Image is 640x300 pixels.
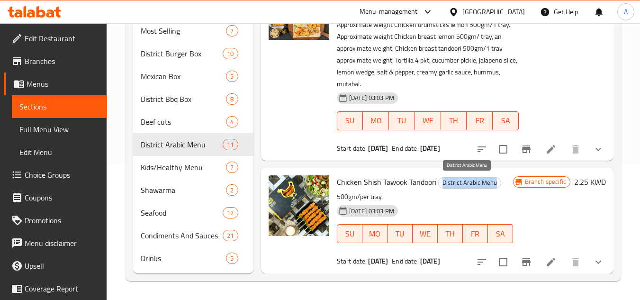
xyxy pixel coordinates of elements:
span: End date: [392,255,418,267]
button: TU [388,224,413,243]
span: MO [366,227,384,241]
span: 8 [226,95,237,104]
span: Start date: [337,255,367,267]
div: Most Selling7 [133,19,253,42]
span: District Burger Box [141,48,223,59]
nav: Menu sections [133,16,253,273]
div: Condiments And Sauces [141,230,223,241]
span: Beef cuts [141,116,226,127]
button: sort-choices [470,251,493,273]
a: Promotions [4,209,107,232]
div: District Bbq Box [141,93,226,105]
b: [DATE] [420,142,440,155]
span: [DATE] 03:03 PM [345,93,398,102]
a: Edit Restaurant [4,27,107,50]
a: Sections [12,95,107,118]
span: Menus [27,78,99,90]
div: District Burger Box10 [133,42,253,65]
button: delete [564,138,587,161]
span: A [624,7,628,17]
a: Branches [4,50,107,73]
span: 7 [226,27,237,36]
span: End date: [392,142,418,155]
span: Edit Menu [19,146,99,158]
button: show more [587,138,610,161]
div: items [223,230,238,241]
div: Drinks5 [133,247,253,270]
a: Menu disclaimer [4,232,107,255]
span: Choice Groups [25,169,99,181]
span: Shawarma [141,184,226,196]
span: SA [496,114,515,127]
div: Shawarma2 [133,179,253,201]
button: sort-choices [470,138,493,161]
a: Upsell [4,255,107,277]
button: WE [413,224,438,243]
div: Condiments And Sauces21 [133,224,253,247]
span: 11 [223,140,237,149]
div: District Bbq Box8 [133,88,253,110]
button: MO [362,224,388,243]
span: 10 [223,49,237,58]
span: Coverage Report [25,283,99,294]
span: Drinks [141,253,226,264]
a: Coverage Report [4,277,107,300]
a: Full Menu View [12,118,107,141]
b: [DATE] [368,142,388,155]
div: District Arabic Menu11 [133,133,253,156]
a: Coupons [4,186,107,209]
span: FR [467,227,484,241]
button: FR [463,224,488,243]
span: Coupons [25,192,99,203]
span: District Arabic Menu [141,139,223,150]
span: Select to update [493,252,513,272]
span: TH [445,114,463,127]
div: items [226,25,238,36]
span: Most Selling [141,25,226,36]
div: Beef cuts4 [133,110,253,133]
span: SU [341,227,359,241]
div: items [226,253,238,264]
div: [GEOGRAPHIC_DATA] [462,7,525,17]
button: SU [337,224,362,243]
span: 21 [223,231,237,240]
button: SA [488,224,513,243]
span: 5 [226,72,237,81]
span: Chicken Shish Tawook Tandoori [337,175,436,189]
span: 4 [226,118,237,127]
span: Promotions [25,215,99,226]
button: delete [564,251,587,273]
span: SA [492,227,509,241]
span: District Arabic Menu [439,177,501,188]
span: Seafood [141,207,223,218]
div: items [223,48,238,59]
svg: Show Choices [593,256,604,268]
span: SU [341,114,360,127]
a: Choice Groups [4,164,107,186]
span: Kids/Healthy Menu [141,162,226,173]
span: Menu disclaimer [25,237,99,249]
p: 500gm/per tray. [337,191,513,203]
div: items [226,184,238,196]
b: [DATE] [420,255,440,267]
button: Branch-specific-item [515,251,538,273]
button: SA [493,111,519,130]
span: 5 [226,254,237,263]
div: items [226,93,238,105]
button: show more [587,251,610,273]
div: Mexican Box5 [133,65,253,88]
div: Seafood12 [133,201,253,224]
div: items [226,116,238,127]
span: Mexican Box [141,71,226,82]
span: 12 [223,209,237,218]
button: WE [415,111,441,130]
span: WE [419,114,437,127]
span: 7 [226,163,237,172]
